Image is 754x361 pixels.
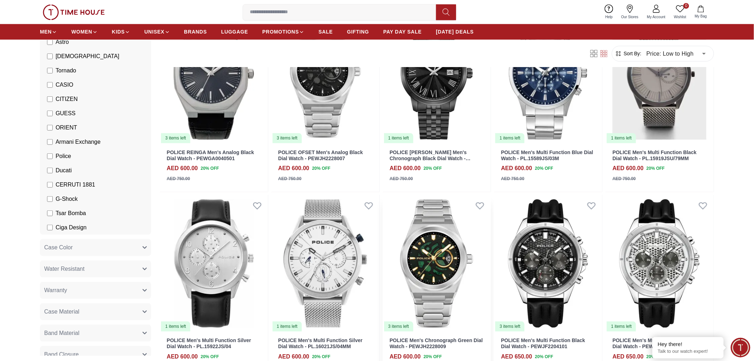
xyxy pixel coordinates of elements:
[501,164,532,173] h4: AED 600.00
[184,25,207,38] a: BRANDS
[641,44,711,63] div: Price: Low to High
[56,209,86,218] span: Tsar Bomba
[383,28,422,35] span: PAY DAY SALE
[535,354,553,360] span: 20 % OFF
[383,7,491,144] a: POLICE THORNTON Men's Chronograph Black Dial Watch - PEWJH00213041 items left
[601,3,617,21] a: Help
[56,52,119,61] span: [DEMOGRAPHIC_DATA]
[40,260,151,278] button: Water Resistant
[221,25,248,38] a: LUGGAGE
[167,352,198,361] h4: AED 600.00
[47,168,53,173] input: Ducati
[390,164,421,173] h4: AED 600.00
[112,25,130,38] a: KIDS
[167,164,198,173] h4: AED 600.00
[201,354,219,360] span: 20 % OFF
[47,39,53,45] input: Astro
[160,7,268,144] img: POLICE REINGA Men's Analog Black Dial Watch - PEWGA0040501
[56,166,72,175] span: Ducati
[383,195,491,332] a: POLICE Men's Chronograph Green Dial Watch - PEWJH22280093 items left
[646,354,665,360] span: 20 % OFF
[424,354,442,360] span: 20 % OFF
[47,68,53,73] input: Tornado
[603,14,616,20] span: Help
[56,223,87,232] span: Ciga Design
[613,164,644,173] h4: AED 600.00
[44,329,79,337] span: Band Material
[495,133,525,143] div: 1 items left
[56,38,69,46] span: Astro
[494,7,602,144] img: POLICE Men's Multi Function Blue Dial Watch - PL.15589JS/03M
[501,149,593,161] a: POLICE Men's Multi Function Blue Dial Watch - PL.15589JS/03M
[501,337,585,349] a: POLICE Men's Multi Function Black Dial Watch - PEWJF2204101
[613,149,697,161] a: POLICE Men's Multi Function Black Dial Watch - PL.15919JSU/79MM
[71,28,92,35] span: WOMEN
[658,349,718,355] p: Talk to our watch expert!
[615,50,641,57] button: Sort By:
[144,25,170,38] a: UNISEX
[384,133,413,143] div: 1 items left
[383,7,491,144] img: POLICE THORNTON Men's Chronograph Black Dial Watch - PEWJH0021304
[56,81,73,89] span: CASIO
[312,165,330,172] span: 20 % OFF
[112,28,125,35] span: KIDS
[384,321,413,331] div: 3 items left
[644,14,668,20] span: My Account
[671,14,689,20] span: Wishlist
[390,352,421,361] h4: AED 600.00
[670,3,691,21] a: 0Wishlist
[535,165,553,172] span: 20 % OFF
[167,176,190,182] div: AED 750.00
[43,4,105,20] img: ...
[607,133,636,143] div: 1 items left
[56,195,78,203] span: G-Shock
[319,28,333,35] span: SALE
[273,321,302,331] div: 1 items left
[436,28,474,35] span: [DATE] DEALS
[160,195,268,332] img: POLICE Men's Multi Function Silver Dial Watch - PL.15922JS/04
[47,96,53,102] input: CITIZEN
[47,54,53,59] input: [DEMOGRAPHIC_DATA]
[731,338,750,357] div: Chat Widget
[390,176,413,182] div: AED 750.00
[44,243,73,252] span: Case Color
[160,195,268,332] a: POLICE Men's Multi Function Silver Dial Watch - PL.15922JS/041 items left
[312,354,330,360] span: 20 % OFF
[495,321,525,331] div: 3 items left
[646,165,665,172] span: 20 % OFF
[44,350,79,359] span: Band Closure
[47,225,53,230] input: Ciga Design
[390,149,471,167] a: POLICE [PERSON_NAME] Men's Chronograph Black Dial Watch - PEWJH0021304
[347,28,369,35] span: GIFTING
[47,139,53,145] input: Armani Exchange
[494,195,602,332] img: POLICE Men's Multi Function Black Dial Watch - PEWJF2204101
[501,352,532,361] h4: AED 650.00
[658,341,718,348] div: Hey there!
[278,164,309,173] h4: AED 600.00
[56,66,76,75] span: Tornado
[167,149,254,161] a: POLICE REINGA Men's Analog Black Dial Watch - PEWGA0040501
[201,165,219,172] span: 20 % OFF
[271,195,379,332] img: POLICE Men's Multi Function Silver Dial Watch - PL.16021JS/04MM
[44,286,67,295] span: Warranty
[617,3,643,21] a: Our Stores
[40,282,151,299] button: Warranty
[278,352,309,361] h4: AED 600.00
[613,352,644,361] h4: AED 650.00
[278,149,363,161] a: POLICE OFSET Men's Analog Black Dial Watch - PEWJH2228007
[167,337,251,349] a: POLICE Men's Multi Function Silver Dial Watch - PL.15922JS/04
[273,133,302,143] div: 3 items left
[47,182,53,188] input: CERRUTI 1881
[347,25,369,38] a: GIFTING
[605,7,714,144] a: POLICE Men's Multi Function Black Dial Watch - PL.15919JSU/79MM1 items left
[56,152,71,161] span: Police
[605,195,714,332] img: POLICE Men's Multi Function Silver Dial Watch - PEWJF2204104
[494,7,602,144] a: POLICE Men's Multi Function Blue Dial Watch - PL.15589JS/03M1 items left
[56,138,100,146] span: Armani Exchange
[44,265,84,273] span: Water Resistant
[613,337,697,349] a: POLICE Men's Multi Function Silver Dial Watch - PEWJF2204104
[271,7,379,144] a: POLICE OFSET Men's Analog Black Dial Watch - PEWJH22280073 items left
[47,196,53,202] input: G-Shock
[692,14,710,19] span: My Bag
[56,109,76,118] span: GUESS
